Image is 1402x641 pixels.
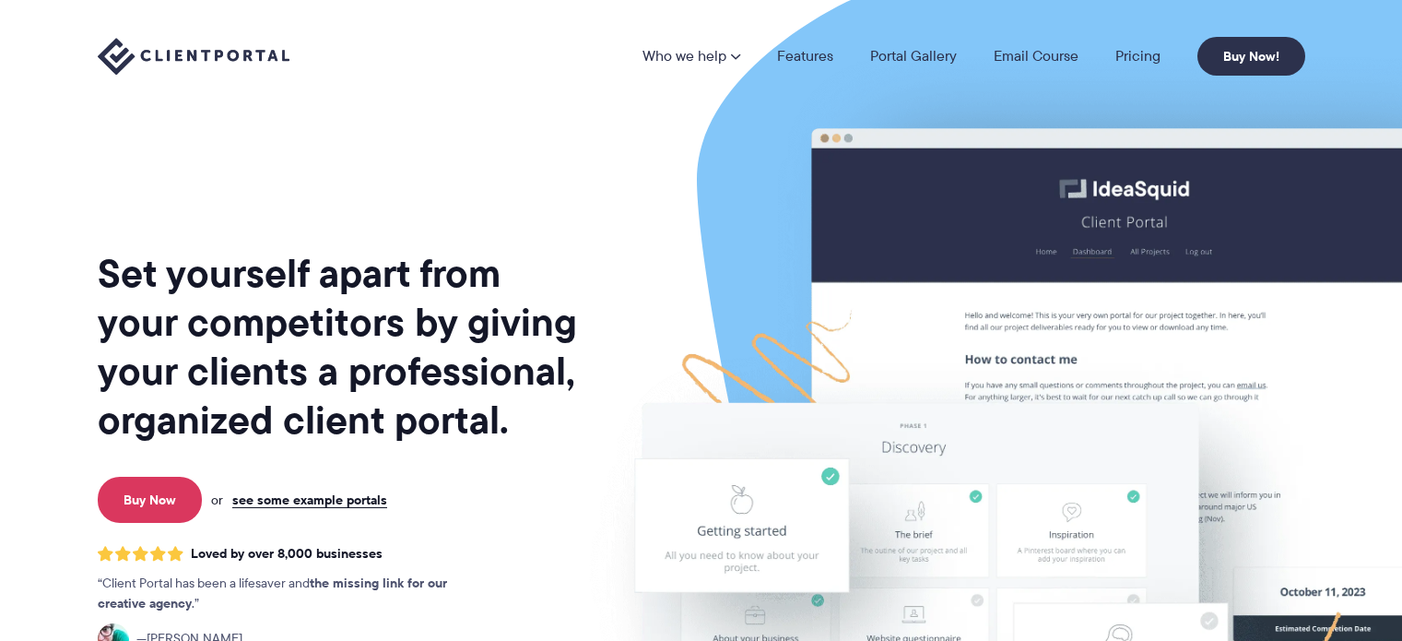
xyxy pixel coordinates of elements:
[777,49,833,64] a: Features
[1115,49,1160,64] a: Pricing
[98,477,202,523] a: Buy Now
[98,249,581,445] h1: Set yourself apart from your competitors by giving your clients a professional, organized client ...
[191,546,383,562] span: Loved by over 8,000 businesses
[870,49,957,64] a: Portal Gallery
[98,574,485,614] p: Client Portal has been a lifesaver and .
[1197,37,1305,76] a: Buy Now!
[994,49,1078,64] a: Email Course
[642,49,740,64] a: Who we help
[98,573,447,613] strong: the missing link for our creative agency
[232,492,387,508] a: see some example portals
[211,492,223,508] span: or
